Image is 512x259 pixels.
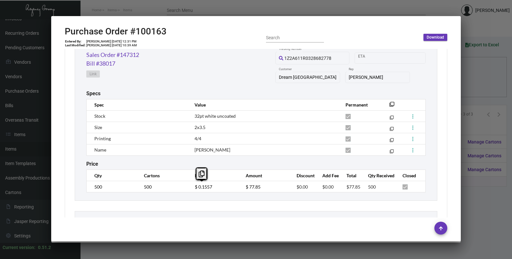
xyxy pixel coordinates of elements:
[194,113,236,119] span: 32pt white uncoated
[86,59,115,68] a: Bill #38017
[396,170,425,181] th: Closed
[423,34,447,41] button: Download
[86,51,139,59] a: Sales Order #147312
[94,136,111,141] span: Printing
[86,70,100,78] button: Link
[94,125,102,130] span: Size
[65,40,86,43] td: Entered By:
[87,99,188,110] th: Spec
[384,55,414,60] input: End date
[194,125,205,130] span: 2x3.5
[86,43,137,47] td: [PERSON_NAME] [DATE] 10:39 AM
[38,244,51,251] div: 0.51.2
[390,139,394,143] mat-icon: filter_none
[137,170,188,181] th: Cartons
[87,170,137,181] th: Qty
[94,113,105,119] span: Stock
[316,170,340,181] th: Add Fee
[390,128,394,132] mat-icon: filter_none
[239,170,290,181] th: Amount
[346,184,360,190] span: $77.85
[86,40,137,43] td: [PERSON_NAME] [DATE] 12:31 PM
[194,136,201,141] span: 4/4
[389,104,394,109] mat-icon: filter_none
[194,147,230,153] span: [PERSON_NAME]
[339,99,380,110] th: Permanent
[340,170,361,181] th: Total
[65,43,86,47] td: Last Modified:
[368,184,376,190] span: 500
[297,184,308,190] span: $0.00
[86,161,98,167] h2: Price
[94,147,106,153] span: Name
[284,56,331,61] span: 1Z2A611R0328682778
[65,26,166,37] h2: Purchase Order #100163
[188,170,239,181] th: Rate
[290,170,316,181] th: Discount
[188,99,339,110] th: Value
[362,170,396,181] th: Qty Received
[86,90,100,97] h2: Specs
[3,244,35,251] div: Current version:
[358,55,378,60] input: Start date
[90,71,97,77] span: Link
[390,117,394,121] mat-icon: filter_none
[390,151,394,155] mat-icon: filter_none
[199,171,204,177] i: Copy
[427,35,444,40] span: Download
[322,184,334,190] span: $0.00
